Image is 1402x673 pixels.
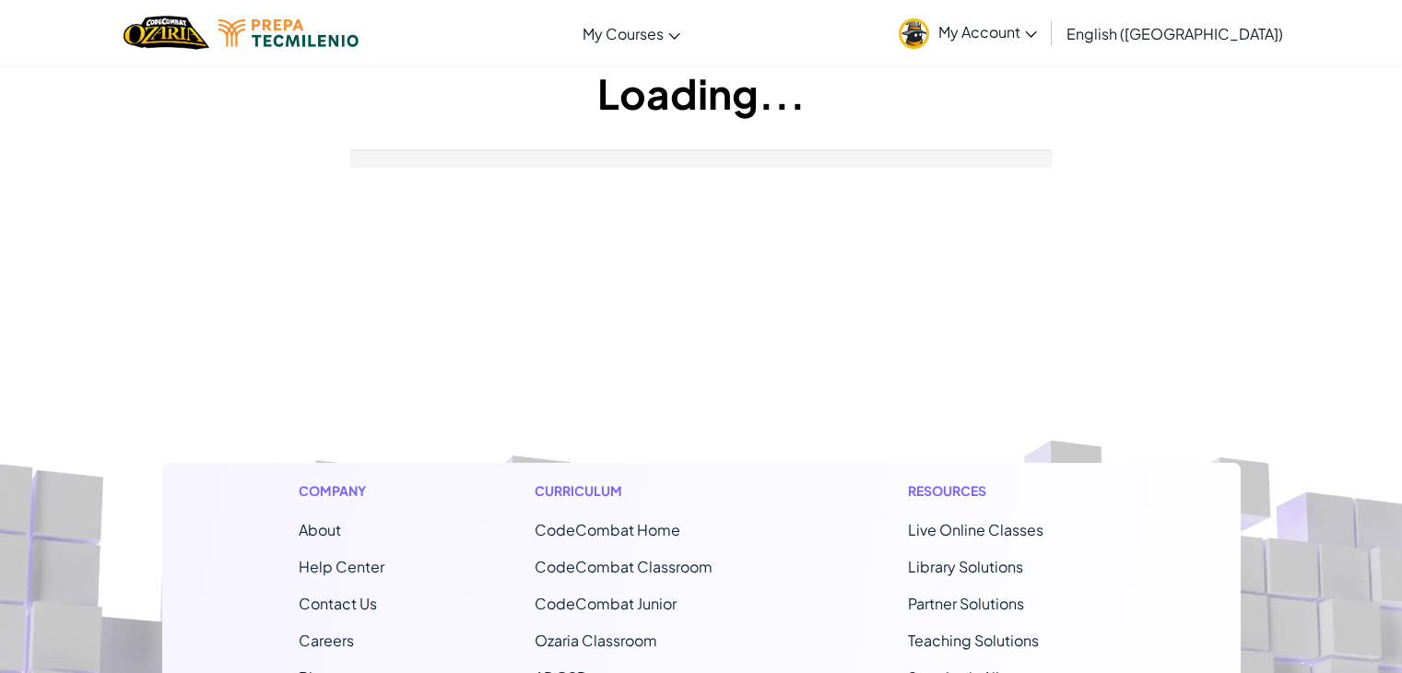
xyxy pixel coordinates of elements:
a: Help Center [299,557,384,576]
img: Home [124,14,209,52]
a: English ([GEOGRAPHIC_DATA]) [1057,8,1292,58]
img: avatar [899,18,929,49]
a: Library Solutions [908,557,1023,576]
a: Ozaria Classroom [535,631,657,650]
a: Live Online Classes [908,520,1043,539]
a: About [299,520,341,539]
a: Careers [299,631,354,650]
a: Ozaria by CodeCombat logo [124,14,209,52]
a: Teaching Solutions [908,631,1039,650]
a: My Courses [573,8,689,58]
span: Contact Us [299,594,377,613]
img: Tecmilenio logo [218,19,359,47]
span: English ([GEOGRAPHIC_DATA]) [1066,24,1283,43]
a: My Account [890,4,1046,62]
h1: Resources [908,481,1104,501]
a: CodeCombat Junior [535,594,677,613]
a: CodeCombat Classroom [535,557,713,576]
span: My Courses [583,24,664,43]
a: Partner Solutions [908,594,1024,613]
h1: Company [299,481,384,501]
h1: Curriculum [535,481,758,501]
span: My Account [938,22,1037,41]
span: CodeCombat Home [535,520,680,539]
